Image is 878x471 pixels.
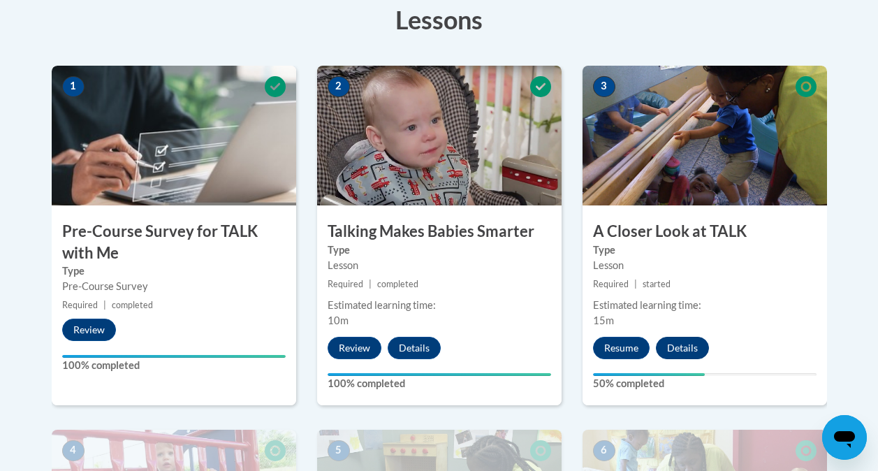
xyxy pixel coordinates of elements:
[593,376,817,391] label: 50% completed
[593,298,817,313] div: Estimated learning time:
[52,2,827,37] h3: Lessons
[328,314,349,326] span: 10m
[369,279,372,289] span: |
[593,373,705,376] div: Your progress
[593,258,817,273] div: Lesson
[593,279,629,289] span: Required
[822,415,867,460] iframe: Button to launch messaging window, conversation in progress
[62,319,116,341] button: Review
[583,66,827,205] img: Course Image
[634,279,637,289] span: |
[593,242,817,258] label: Type
[52,66,296,205] img: Course Image
[103,300,106,310] span: |
[62,279,286,294] div: Pre-Course Survey
[62,300,98,310] span: Required
[112,300,153,310] span: completed
[583,221,827,242] h3: A Closer Look at TALK
[593,337,650,359] button: Resume
[328,279,363,289] span: Required
[317,221,562,242] h3: Talking Makes Babies Smarter
[593,314,614,326] span: 15m
[62,355,286,358] div: Your progress
[62,358,286,373] label: 100% completed
[328,76,350,97] span: 2
[593,440,615,461] span: 6
[377,279,418,289] span: completed
[52,221,296,264] h3: Pre-Course Survey for TALK with Me
[328,373,551,376] div: Your progress
[62,76,85,97] span: 1
[62,263,286,279] label: Type
[328,258,551,273] div: Lesson
[656,337,709,359] button: Details
[643,279,671,289] span: started
[62,440,85,461] span: 4
[328,242,551,258] label: Type
[328,298,551,313] div: Estimated learning time:
[328,337,381,359] button: Review
[388,337,441,359] button: Details
[593,76,615,97] span: 3
[317,66,562,205] img: Course Image
[328,376,551,391] label: 100% completed
[328,440,350,461] span: 5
